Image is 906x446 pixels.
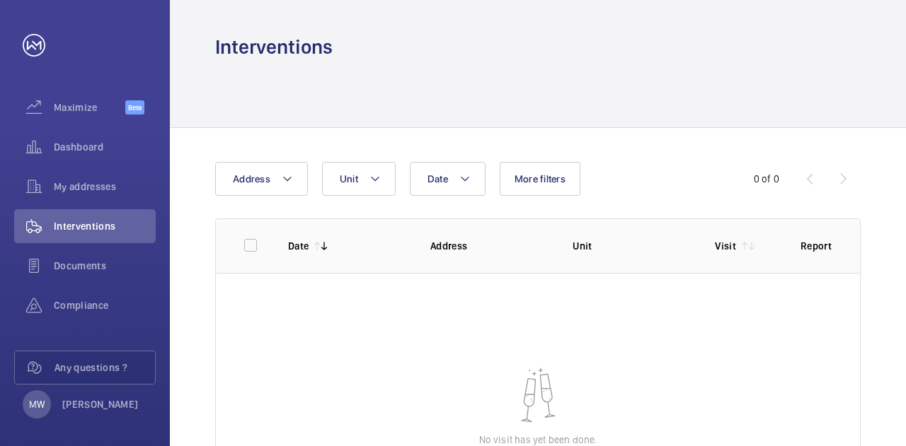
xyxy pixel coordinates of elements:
[430,239,550,253] p: Address
[410,162,486,196] button: Date
[62,397,139,411] p: [PERSON_NAME]
[754,172,779,186] div: 0 of 0
[54,219,156,233] span: Interventions
[54,259,156,273] span: Documents
[54,180,156,194] span: My addresses
[54,100,125,115] span: Maximize
[54,298,156,312] span: Compliance
[55,360,155,375] span: Any questions ?
[54,140,156,154] span: Dashboard
[500,162,580,196] button: More filters
[715,239,736,253] p: Visit
[233,173,270,184] span: Address
[322,162,396,196] button: Unit
[428,173,448,184] span: Date
[573,239,692,253] p: Unit
[515,173,566,184] span: More filters
[801,239,832,253] p: Report
[215,162,308,196] button: Address
[125,100,144,115] span: Beta
[288,239,309,253] p: Date
[29,397,45,411] p: MW
[215,34,333,60] h1: Interventions
[340,173,358,184] span: Unit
